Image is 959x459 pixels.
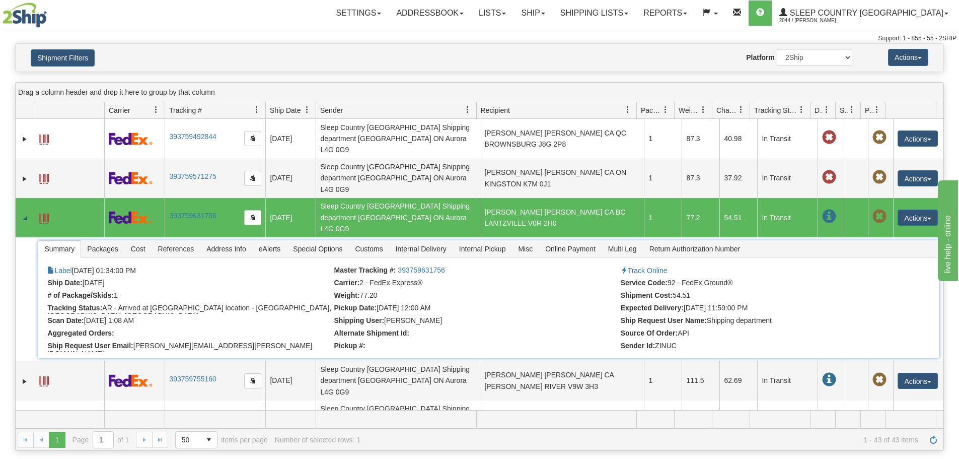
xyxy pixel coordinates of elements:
a: Delivery Status filter column settings [818,101,835,118]
td: [PERSON_NAME] [PERSON_NAME] CA BC LANTZVILLE V0R 2H0 [480,198,644,237]
a: Label [39,130,49,146]
span: In Transit [822,373,836,387]
li: [DATE] 12:00 AM [334,304,618,314]
td: In Transit [757,119,818,158]
div: grid grouping header [16,83,943,102]
span: Packages [641,105,662,115]
span: Tracking # [169,105,202,115]
button: Actions [898,373,938,389]
strong: Sender Id: [621,342,655,350]
span: In Transit [822,210,836,224]
li: [DATE] 11:59:00 PM [621,304,905,314]
li: Richard Zhong (30499) [334,316,618,326]
td: 1 [644,158,682,198]
a: Label [39,372,49,388]
span: 1 - 43 of 43 items [367,436,918,444]
img: 2 - FedEx Express® [109,172,153,184]
button: Actions [888,49,928,66]
td: In Transit [757,361,818,400]
a: Refresh [925,432,941,448]
span: Pickup Status [865,105,873,115]
li: ZINUC [621,342,905,352]
span: Sender [320,105,343,115]
span: Packages [81,241,124,257]
button: Copy to clipboard [244,210,261,225]
span: Charge [716,105,737,115]
button: Shipment Filters [31,49,95,67]
td: 1 [644,401,682,440]
span: Multi Leg [602,241,643,257]
strong: Scan Date: [47,316,84,324]
a: Weight filter column settings [695,101,712,118]
td: 1 [644,119,682,158]
a: Settings [328,1,389,26]
img: 2 - FedEx Express® [109,374,153,387]
a: Expand [20,134,30,144]
a: Carrier filter column settings [147,101,165,118]
span: Shipment Issues [840,105,848,115]
span: Pickup Not Assigned [872,170,887,184]
td: In Transit [757,198,818,237]
li: AR - Arrived at [GEOGRAPHIC_DATA] location - [GEOGRAPHIC_DATA], [GEOGRAPHIC_DATA], [GEOGRAPHIC_DATA] [47,304,331,314]
span: Ship Date [270,105,301,115]
li: Shipping department [621,316,905,326]
input: Page 1 [93,432,113,448]
li: [DATE] [47,279,331,289]
td: Sleep Country [GEOGRAPHIC_DATA] Shipping department [GEOGRAPHIC_DATA] ON Aurora L4G 0G9 [316,158,480,198]
strong: Master Tracking #: [334,266,396,274]
a: Expand [20,174,30,184]
td: 40.98 [719,119,757,158]
a: Reports [636,1,695,26]
button: Copy to clipboard [244,131,261,146]
a: Charge filter column settings [732,101,750,118]
span: Page sizes drop down [175,431,217,448]
button: Actions [898,210,938,226]
span: Return Authorization Number [643,241,747,257]
strong: Carrier: [334,279,360,287]
img: logo2044.jpg [3,3,47,28]
span: Cost [125,241,152,257]
td: 87.3 [682,401,719,440]
a: Ship Date filter column settings [299,101,316,118]
a: Tracking Status filter column settings [793,101,810,118]
a: Packages filter column settings [657,101,674,118]
li: [DATE] 1:08 AM [47,316,331,326]
td: 1 [644,198,682,237]
strong: Weight: [334,291,360,299]
span: Sleep Country [GEOGRAPHIC_DATA] [787,9,943,17]
span: Delivery Status [815,105,823,115]
td: 87.3 [682,158,719,198]
td: [DATE] [265,119,316,158]
img: 2 - FedEx Express® [109,211,153,224]
td: [DATE] [265,401,316,440]
td: [PERSON_NAME] [PERSON_NAME] CA AB ECKVILLE T0M 0X0 [480,401,644,440]
td: [PERSON_NAME] [PERSON_NAME] CA ON KINGSTON K7M 0J1 [480,158,644,198]
a: Shipment Issues filter column settings [843,101,860,118]
td: 47.77 [719,401,757,440]
a: 393759631756 [169,212,216,220]
td: [DATE] [265,198,316,237]
td: [DATE] [265,361,316,400]
strong: Aggregated Orders: [47,329,114,337]
span: 50 [182,435,195,445]
span: Pickup Not Assigned [872,373,887,387]
td: Sleep Country [GEOGRAPHIC_DATA] Shipping department [GEOGRAPHIC_DATA] ON Aurora L4G 0G9 [316,119,480,158]
span: Recipient [481,105,510,115]
li: 1 [47,291,331,301]
span: Pickup Not Assigned [872,210,887,224]
strong: Ship Request User Name: [621,316,707,324]
span: Customs [349,241,389,257]
td: 54.51 [719,198,757,237]
button: Copy to clipboard [244,171,261,186]
span: Misc [512,241,539,257]
td: 77.2 [682,198,719,237]
li: 92 - FedEx Ground® [621,279,905,289]
td: [PERSON_NAME] [PERSON_NAME] CA [PERSON_NAME] RIVER V9W 3H3 [480,361,644,400]
a: Lists [471,1,513,26]
li: [DATE] 01:34:00 PM [47,266,331,276]
span: Weight [679,105,700,115]
a: Recipient filter column settings [619,101,636,118]
a: Expand [20,376,30,386]
td: 37.92 [719,158,757,198]
strong: Pickup Date: [334,304,377,312]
